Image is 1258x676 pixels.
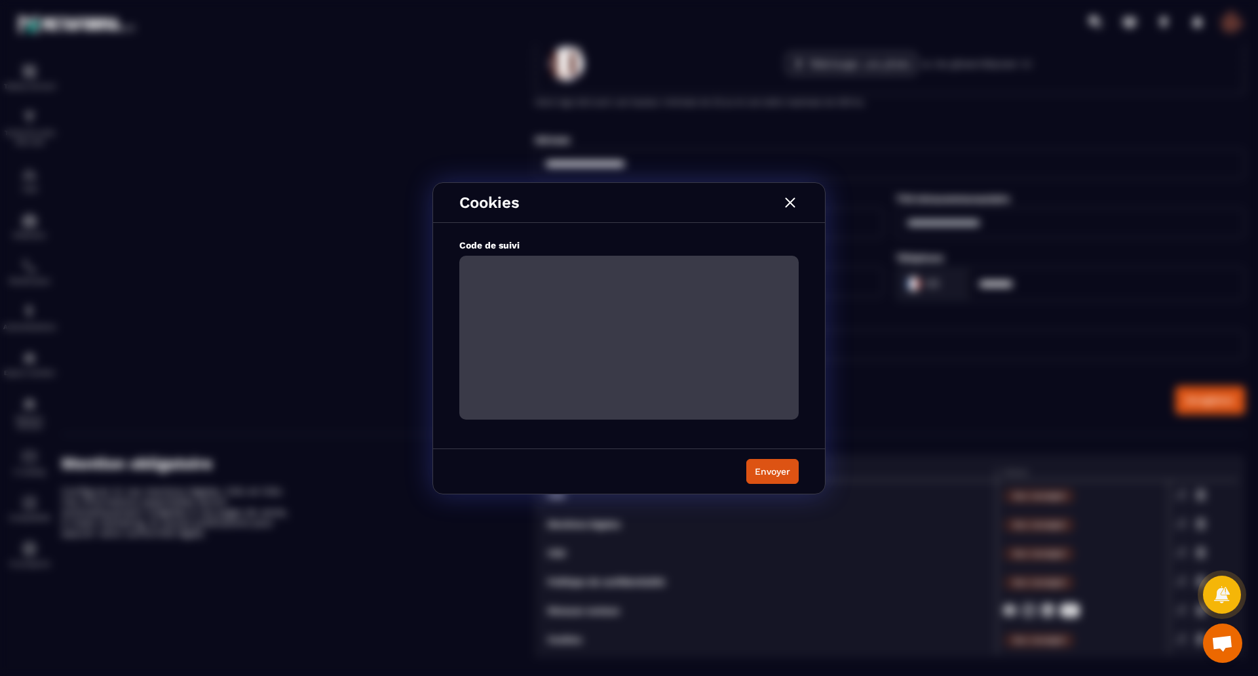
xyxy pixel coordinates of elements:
[1203,624,1242,663] div: Ouvrir le chat
[782,194,799,211] img: close-w.0bb75850.svg
[746,459,799,484] button: Envoyer
[755,465,790,478] div: Envoyer
[459,193,520,212] p: Cookies
[459,240,799,250] p: Code de suivi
